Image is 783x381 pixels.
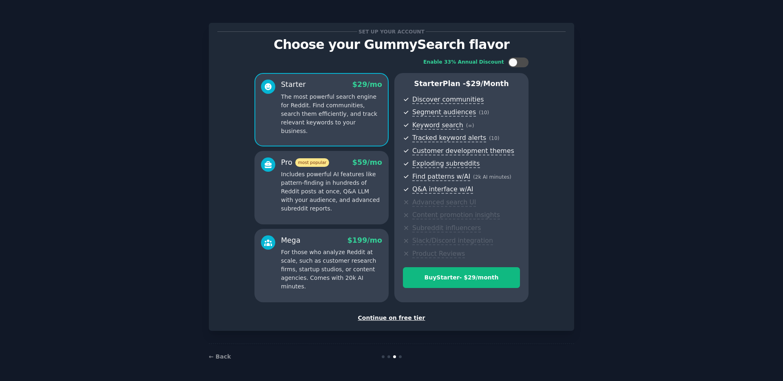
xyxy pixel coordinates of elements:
[295,158,330,167] span: most popular
[403,267,520,288] button: BuyStarter- $29/month
[412,250,465,258] span: Product Reviews
[412,185,473,194] span: Q&A interface w/AI
[412,134,486,142] span: Tracked keyword alerts
[473,174,511,180] span: ( 2k AI minutes )
[217,38,566,52] p: Choose your GummySearch flavor
[412,198,476,207] span: Advanced search UI
[217,314,566,322] div: Continue on free tier
[281,80,306,90] div: Starter
[281,248,382,291] p: For those who analyze Reddit at scale, such as customer research firms, startup studios, or conte...
[412,147,514,155] span: Customer development themes
[489,135,499,141] span: ( 10 )
[281,235,301,246] div: Mega
[412,173,470,181] span: Find patterns w/AI
[466,80,509,88] span: $ 29 /month
[281,93,382,135] p: The most powerful search engine for Reddit. Find communities, search them efficiently, and track ...
[412,211,500,219] span: Content promotion insights
[357,27,426,36] span: Set up your account
[412,108,476,117] span: Segment audiences
[412,224,481,233] span: Subreddit influencers
[479,110,489,115] span: ( 10 )
[352,80,382,89] span: $ 29 /mo
[403,79,520,89] p: Starter Plan -
[347,236,382,244] span: $ 199 /mo
[412,121,463,130] span: Keyword search
[466,123,474,128] span: ( ∞ )
[281,170,382,213] p: Includes powerful AI features like pattern-finding in hundreds of Reddit posts at once, Q&A LLM w...
[403,273,520,282] div: Buy Starter - $ 29 /month
[352,158,382,166] span: $ 59 /mo
[209,353,231,360] a: ← Back
[412,95,484,104] span: Discover communities
[423,59,504,66] div: Enable 33% Annual Discount
[412,237,493,245] span: Slack/Discord integration
[281,157,329,168] div: Pro
[412,159,480,168] span: Exploding subreddits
